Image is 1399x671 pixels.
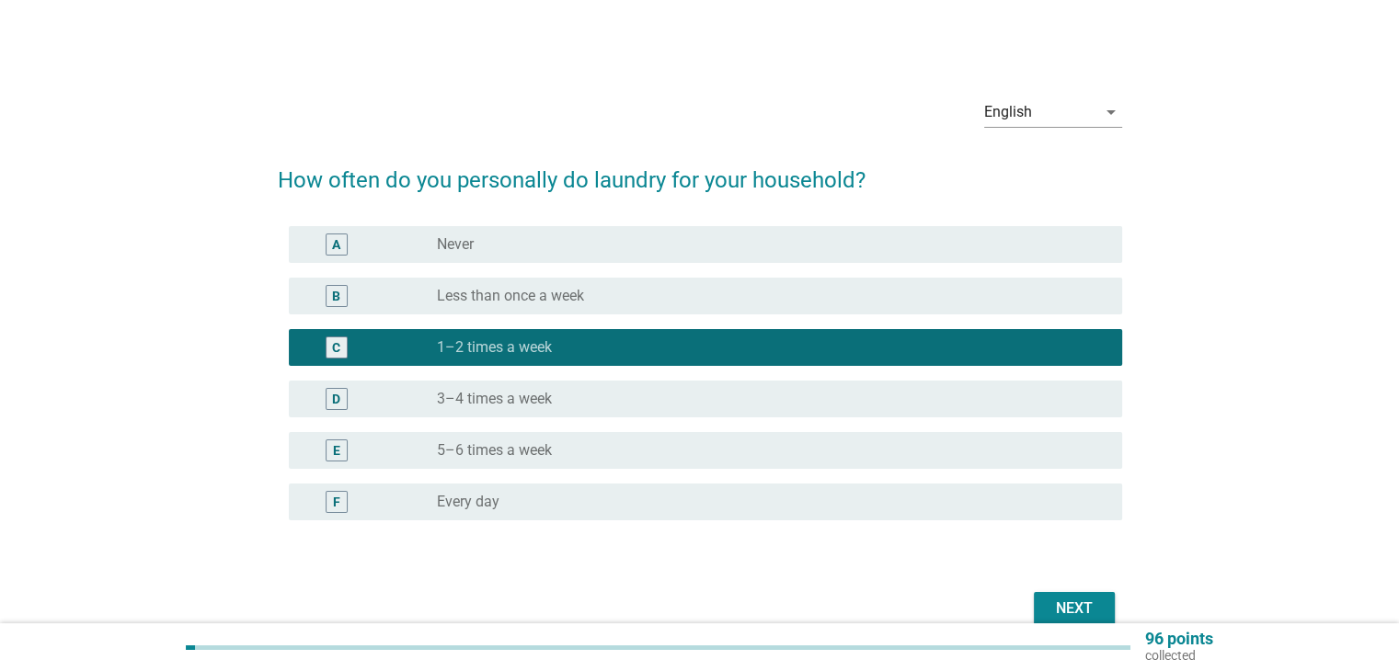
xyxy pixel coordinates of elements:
[1145,631,1213,647] p: 96 points
[437,493,499,511] label: Every day
[278,145,1122,197] h2: How often do you personally do laundry for your household?
[1100,101,1122,123] i: arrow_drop_down
[437,441,552,460] label: 5–6 times a week
[333,493,340,512] div: F
[333,441,340,461] div: E
[332,235,340,255] div: A
[1034,592,1115,625] button: Next
[332,338,340,358] div: C
[1049,597,1100,620] div: Next
[332,390,340,409] div: D
[1145,647,1213,664] p: collected
[437,287,584,305] label: Less than once a week
[984,104,1032,120] div: English
[437,338,552,357] label: 1–2 times a week
[437,235,474,254] label: Never
[437,390,552,408] label: 3–4 times a week
[332,287,340,306] div: B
